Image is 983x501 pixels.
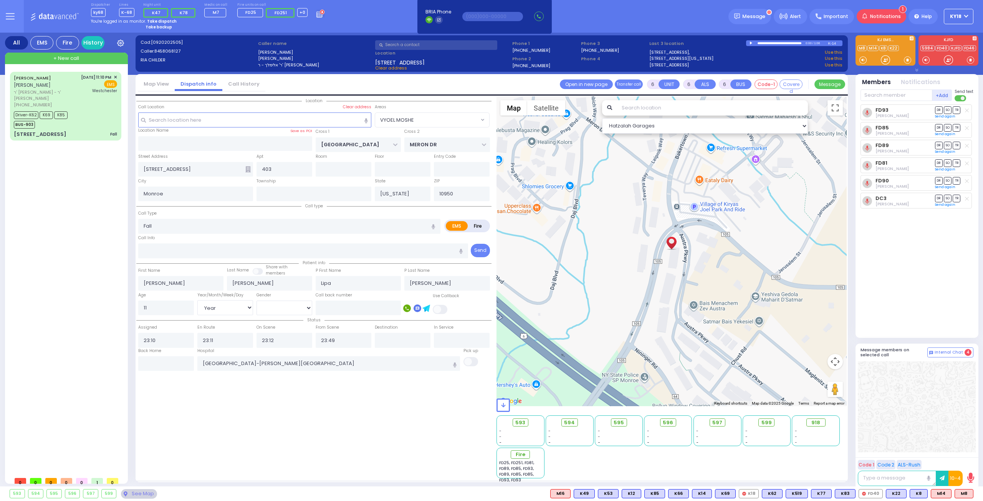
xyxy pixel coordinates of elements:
span: - [598,434,600,440]
div: BLS [692,489,712,498]
div: 594 [28,489,43,498]
span: 0 [76,478,88,484]
span: SO [944,195,952,202]
span: Call type [301,203,327,209]
span: - [696,428,698,434]
span: K85 [54,111,68,119]
a: K22 [888,45,899,51]
span: 594 [564,419,575,427]
label: Back Home [138,348,161,354]
input: Search member [861,89,932,101]
label: Township [257,178,276,184]
div: K53 [598,489,619,498]
span: K69 [40,111,53,119]
span: +0 [300,9,305,15]
span: Patient info [299,260,329,266]
label: [PHONE_NUMBER] [512,63,550,68]
label: Assigned [138,324,157,331]
button: Drag Pegman onto the map to open Street View [827,382,843,397]
div: BLS [762,489,783,498]
a: FD46 [963,45,976,51]
span: - [647,440,649,445]
span: - [548,434,551,440]
div: Fall [110,131,117,137]
span: + New call [53,55,79,62]
label: Caller: [141,48,255,55]
button: Internal Chat 4 [927,347,973,357]
div: K62 [762,489,783,498]
span: FD25 [245,9,256,15]
span: Phone 3 [581,40,647,47]
label: On Scene [257,324,275,331]
a: FD93 [875,107,889,113]
a: [STREET_ADDRESS][US_STATE] [649,55,713,62]
span: Chris VanRiperq [875,131,909,136]
span: Driver-K62 [14,111,38,119]
span: Notifications [870,13,901,20]
a: Call History [222,80,265,88]
div: 599 [102,489,116,498]
label: RIA CHILDER [141,57,255,63]
div: Fire [56,36,79,50]
a: Dispatch info [175,80,222,88]
span: VYOEL MOSHE [380,116,414,124]
span: TR [953,106,960,114]
a: M8 [857,45,867,51]
label: Caller name [258,40,373,47]
span: Other building occupants [245,166,251,172]
button: ALS [695,79,716,89]
label: Medic on call [204,3,228,7]
span: 1 [899,5,907,13]
div: / [812,39,814,48]
label: Turn off text [955,94,967,102]
span: FD251 [275,10,287,16]
label: From Scene [316,324,339,331]
span: VYOEL MOSHE [375,113,479,127]
input: Search location here [138,112,372,127]
span: 593 [515,419,525,427]
label: Entry Code [434,154,456,160]
div: JOEL MAYER TEITELBAUM [665,228,678,251]
span: - [598,428,600,434]
img: Google [498,396,524,406]
label: Night unit [143,3,198,7]
label: P Last Name [404,268,430,274]
span: John Hesse [875,184,909,189]
label: KJFD [918,38,978,43]
span: TR [953,195,960,202]
div: 597 [83,489,98,498]
button: UNIT [659,79,680,89]
label: Gender [257,292,271,298]
a: Open this area in Google Maps (opens a new window) [498,396,524,406]
button: Code-1 [755,79,778,89]
label: Fire [467,221,489,231]
span: Westchester [92,88,117,94]
input: (000)000-00000 [462,12,523,21]
div: M16 [550,489,571,498]
span: Phone 4 [581,56,647,62]
div: K18 [739,489,759,498]
span: [0920202505] [151,39,183,45]
label: Last 3 location [649,40,746,47]
button: Toggle fullscreen view [827,100,843,116]
button: BUS [730,79,751,89]
button: Code 2 [876,460,895,470]
span: Location [302,98,326,104]
span: K-68 [119,8,134,17]
button: ALS-Rush [897,460,922,470]
span: 8458068127 [154,48,180,54]
span: VYOEL MOSHE [375,112,490,127]
span: - [499,440,501,445]
a: [STREET_ADDRESS], [649,49,690,56]
a: FD81 [875,160,887,166]
button: Message [814,79,845,89]
img: comment-alt.png [929,351,933,355]
span: - [647,428,649,434]
span: DR [935,106,943,114]
label: State [375,178,386,184]
label: [PHONE_NUMBER] [512,47,550,53]
a: Send again [935,167,955,172]
label: Call Type [138,210,157,217]
label: [PERSON_NAME] [258,55,373,62]
span: 0 [15,478,26,484]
